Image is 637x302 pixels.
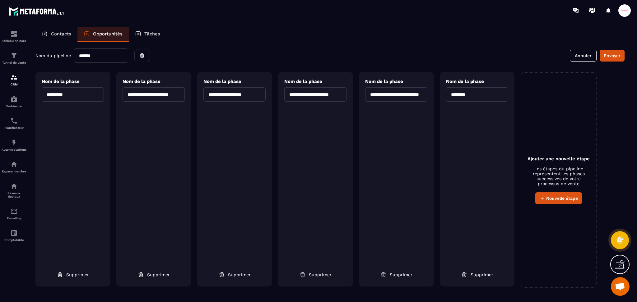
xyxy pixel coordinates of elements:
[10,208,18,215] img: email
[2,170,26,173] p: Espace membre
[600,50,625,62] button: Envoyer
[2,47,26,69] a: formationformationTunnel de vente
[2,112,26,134] a: schedulerschedulerPlanificateur
[546,195,578,201] span: Nouvelle étape
[129,27,166,42] a: Tâches
[10,74,18,81] img: formation
[52,269,94,280] button: Supprimer
[35,27,77,42] a: Contacts
[2,69,26,91] a: formationformationCRM
[390,272,412,278] span: Supprimer
[611,277,630,296] a: Ouvrir le chat
[295,269,336,280] button: Supprimer
[309,272,332,278] span: Supprimer
[77,27,129,42] a: Opportunités
[133,269,174,280] button: Supprimer
[214,269,255,280] button: Supprimer
[528,166,590,186] p: Les étapes du pipeline représentent les phases successives de votre processus de vente
[2,134,26,156] a: automationsautomationsAutomatisations
[10,161,18,168] img: automations
[2,148,26,151] p: Automatisations
[2,178,26,203] a: social-networksocial-networkRéseaux Sociaux
[471,272,493,278] span: Supprimer
[9,6,65,17] img: logo
[51,31,71,37] p: Contacts
[376,269,417,280] button: Supprimer
[457,269,498,280] button: Supprimer
[144,31,160,37] p: Tâches
[10,95,18,103] img: automations
[10,52,18,59] img: formation
[10,117,18,125] img: scheduler
[528,156,590,162] p: Ajouter une nouvelle étape
[2,238,26,242] p: Comptabilité
[2,225,26,246] a: accountantaccountantComptabilité
[2,191,26,198] p: Réseaux Sociaux
[365,79,403,84] span: Nom de la phase
[228,272,251,278] span: Supprimer
[446,79,484,84] span: Nom de la phase
[2,156,26,178] a: automationsautomationsEspace membre
[2,126,26,130] p: Planificateur
[2,83,26,86] p: CRM
[2,61,26,64] p: Tunnel de vente
[2,25,26,47] a: formationformationTableau de bord
[66,272,89,278] span: Supprimer
[93,31,123,37] p: Opportunités
[284,79,322,84] span: Nom de la phase
[147,272,170,278] span: Supprimer
[10,139,18,146] img: automations
[35,53,71,58] span: Nom du pipeline
[535,192,582,204] button: Nouvelle étape
[203,79,241,84] span: Nom de la phase
[570,50,597,62] button: Annuler
[10,229,18,237] img: accountant
[10,30,18,38] img: formation
[123,79,160,84] span: Nom de la phase
[42,79,80,84] span: Nom de la phase
[2,39,26,43] p: Tableau de bord
[2,203,26,225] a: emailemailE-mailing
[10,182,18,190] img: social-network
[2,104,26,108] p: Webinaire
[2,91,26,112] a: automationsautomationsWebinaire
[2,217,26,220] p: E-mailing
